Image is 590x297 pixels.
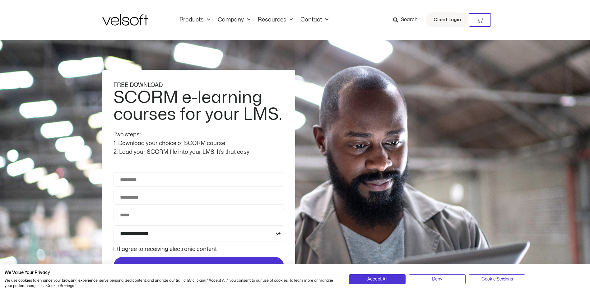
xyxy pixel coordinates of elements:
span: Search [401,16,418,24]
h2: SCORM e-learning courses for your LMS. [114,89,282,123]
a: ResourcesMenu Toggle [254,16,297,23]
div: 2. Load your SCORM file into your LMS. It’s that easy. [114,148,284,157]
h2: We Value Your Privacy [5,270,340,276]
span: Client Login [434,16,461,24]
button: Deny all cookies [409,274,466,284]
div: Two steps: [114,130,284,139]
p: We use cookies to enhance your browsing experience, serve personalized content, and analyze our t... [5,278,340,289]
a: CompanyMenu Toggle [214,16,254,23]
img: Velsoft Training Materials [102,14,148,26]
a: Client Login [426,12,469,27]
div: FREE DOWNLOAD [114,81,284,90]
nav: Menu [176,16,332,23]
div: 1. Download your choice of SCORM course [114,139,284,148]
span: Deny [432,276,442,283]
a: ContactMenu Toggle [297,16,332,23]
span: Accept All [367,276,387,283]
iframe: chat widget [475,159,587,281]
button: Adjust cookie preferences [469,274,526,284]
button: Accept all cookies [349,274,406,284]
a: Search [393,15,422,25]
a: ProductsMenu Toggle [176,16,214,23]
label: I agree to receiving electronic content [119,247,217,252]
iframe: chat widget [511,283,587,297]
